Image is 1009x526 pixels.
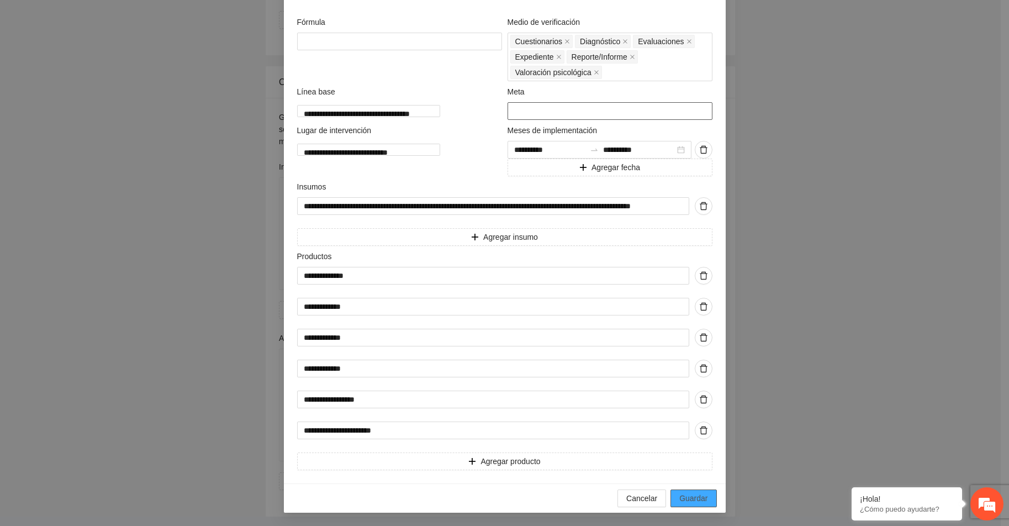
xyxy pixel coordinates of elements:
button: delete [695,298,712,315]
span: delete [695,426,712,435]
span: Insumos [297,181,331,193]
span: Fórmula [297,16,330,28]
span: Evaluaciones [633,35,694,48]
div: ¡Hola! [860,495,954,503]
button: plusAgregar producto [297,453,712,470]
span: delete [695,202,712,211]
span: Estamos en línea. [64,148,152,259]
span: Guardar [679,492,707,504]
span: Expediente [510,50,564,64]
span: Lugar de intervención [297,124,376,136]
span: Agregar fecha [591,161,640,173]
span: Valoración psicológica [515,66,591,78]
span: Diagnóstico [580,35,620,48]
span: Diagnóstico [575,35,631,48]
button: delete [695,329,712,346]
span: delete [695,395,712,404]
button: Cancelar [617,490,666,507]
span: Meta [508,86,529,98]
span: plus [468,457,476,466]
span: swap-right [590,145,599,154]
span: close [564,39,570,44]
span: Agregar producto [480,455,540,467]
button: delete [695,422,712,439]
button: Guardar [670,490,716,507]
button: delete [695,391,712,408]
button: delete [695,267,712,285]
span: plus [579,164,587,172]
span: Cancelar [626,492,657,504]
span: delete [695,364,712,373]
span: Valoración psicológica [510,66,602,79]
span: Evaluaciones [638,35,684,48]
span: Agregar insumo [483,231,538,243]
span: Expediente [515,51,554,63]
span: delete [695,145,712,154]
button: delete [695,197,712,215]
span: Reporte/Informe [567,50,638,64]
span: Medio de verificación [508,16,584,28]
span: close [556,54,562,60]
span: close [594,70,599,75]
span: close [630,54,635,60]
textarea: Escriba su mensaje y pulse “Intro” [6,302,210,340]
span: to [590,145,599,154]
div: Chatee con nosotros ahora [57,56,186,71]
span: Productos [297,250,336,262]
span: delete [695,302,712,311]
span: Reporte/Informe [572,51,627,63]
button: delete [695,360,712,377]
span: Cuestionarios [510,35,573,48]
button: delete [695,141,712,159]
span: Cuestionarios [515,35,563,48]
span: delete [695,271,712,280]
span: delete [695,333,712,342]
button: plusAgregar fecha [508,159,712,176]
button: plusAgregar insumo [297,228,712,246]
span: close [622,39,628,44]
span: plus [471,233,479,242]
span: close [686,39,692,44]
span: Línea base [297,86,340,98]
p: ¿Cómo puedo ayudarte? [860,505,954,513]
div: Minimizar ventana de chat en vivo [181,6,208,32]
span: Meses de implementación [508,124,601,136]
